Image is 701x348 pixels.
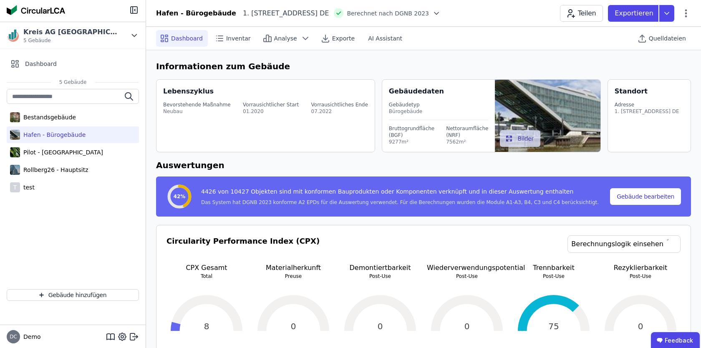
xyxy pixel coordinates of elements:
[368,34,402,43] span: AI Assistant
[201,187,599,199] div: 4426 von 10427 Objekten sind mit konformen Bauprodukten oder Komponenten verknüpft und in dieser ...
[243,108,299,115] div: 01.2020
[446,139,488,145] div: 7562m²
[20,166,88,174] div: Rollberg26 - Hauptsitz
[615,86,648,96] div: Standort
[389,125,434,139] div: Bruttogrundfläche (BGF)
[156,159,691,171] h6: Auswertungen
[156,60,691,73] h6: Informationen zum Gebäude
[174,193,186,200] span: 42%
[20,131,86,139] div: Hafen - Bürogebäude
[166,263,247,273] p: CPX Gesamt
[10,334,17,339] span: DC
[10,111,20,124] img: Bestandsgebäude
[10,146,20,159] img: Pilot - Green Building
[253,263,333,273] p: Materialherkunft
[389,108,489,115] div: Bürogebäude
[243,101,299,108] div: Vorrausichtlicher Start
[610,188,681,205] button: Gebäude bearbeiten
[446,125,488,139] div: Nettoraumfläche (NRF)
[166,235,320,263] h3: Circularity Performance Index (CPX)
[25,60,57,68] span: Dashboard
[163,101,231,108] div: Bevorstehende Maßnahme
[51,79,95,86] span: 5 Gebäude
[649,34,686,43] span: Quelldateien
[163,108,231,115] div: Neubau
[311,108,368,115] div: 07.2022
[253,273,333,280] p: Preuse
[7,289,139,301] button: Gebäude hinzufügen
[347,9,429,18] span: Berechnet nach DGNB 2023
[389,86,495,96] div: Gebäudedaten
[20,148,103,156] div: Pilot - [GEOGRAPHIC_DATA]
[427,263,507,273] p: Wiederverwendungspotential
[10,182,20,192] div: T
[332,34,355,43] span: Exporte
[201,199,599,206] div: Das System hat DGNB 2023 konforme A2 EPDs für die Auswertung verwendet. Für die Berechnungen wurd...
[274,34,297,43] span: Analyse
[236,8,329,18] div: 1. [STREET_ADDRESS] DE
[514,263,594,273] p: Trennbarkeit
[514,273,594,280] p: Post-Use
[166,273,247,280] p: Total
[427,273,507,280] p: Post-Use
[10,163,20,177] img: Rollberg26 - Hauptsitz
[389,139,434,145] div: 9277m²
[600,273,681,280] p: Post-Use
[567,235,681,253] a: Berechnungslogik einsehen
[7,5,65,15] img: Concular
[163,86,214,96] div: Lebenszyklus
[20,333,41,341] span: Demo
[615,101,679,108] div: Adresse
[500,130,540,147] button: Bilder
[10,128,20,141] img: Hafen - Bürogebäude
[311,101,368,108] div: Vorrausichtliches Ende
[560,5,603,22] button: Teilen
[23,37,119,44] span: 5 Gebäude
[156,8,236,18] div: Hafen - Bürogebäude
[615,8,655,18] p: Exportieren
[615,108,679,115] div: 1. [STREET_ADDRESS] DE
[23,27,119,37] div: Kreis AG [GEOGRAPHIC_DATA]
[389,101,489,108] div: Gebäudetyp
[7,29,20,42] img: Kreis AG Germany
[340,273,420,280] p: Post-Use
[171,34,203,43] span: Dashboard
[226,34,251,43] span: Inventar
[600,263,681,273] p: Rezyklierbarkeit
[20,183,35,192] div: test
[20,113,76,121] div: Bestandsgebäude
[340,263,420,273] p: Demontiertbarkeit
